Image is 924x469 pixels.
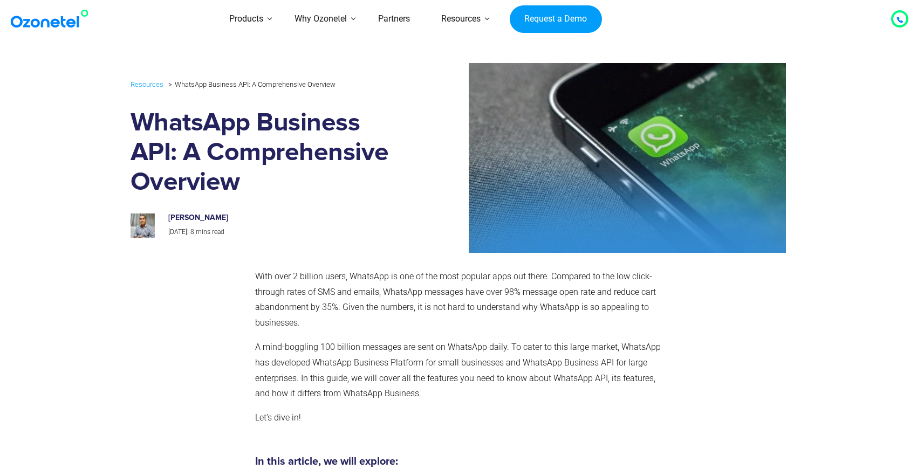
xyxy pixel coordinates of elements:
[255,342,661,398] span: A mind-boggling 100 billion messages are sent on WhatsApp daily. To cater to this large market, W...
[168,213,396,223] h6: [PERSON_NAME]
[255,412,301,423] span: Let’s dive in!
[168,226,396,238] p: |
[190,228,194,236] span: 8
[168,228,187,236] span: [DATE]
[510,5,602,33] a: Request a Demo
[131,213,155,238] img: prashanth-kancherla_avatar-200x200.jpeg
[131,108,407,197] h1: WhatsApp Business API: A Comprehensive Overview
[166,78,336,91] li: WhatsApp Business API: A Comprehensive Overview
[131,78,163,91] a: Resources
[255,456,665,467] h5: In this article, we will explore:
[196,228,224,236] span: mins read
[255,271,656,328] span: With over 2 billion users, WhatsApp is one of the most popular apps out there. Compared to the lo...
